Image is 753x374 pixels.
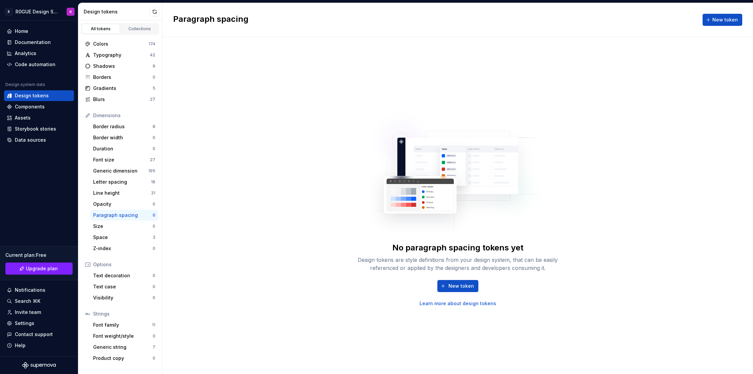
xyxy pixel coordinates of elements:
[93,344,153,350] div: Generic string
[93,212,153,219] div: Paragraph spacing
[93,245,153,252] div: Z-index
[90,292,158,303] a: Visibility0
[5,82,45,87] div: Design system data
[4,296,74,307] button: Search ⌘K
[93,63,153,69] div: Shadows
[90,243,158,254] a: Z-index0
[4,90,74,101] a: Design tokens
[15,92,49,99] div: Design tokens
[1,4,77,19] button: BR0GUE Design SystemK
[93,322,152,328] div: Font family
[153,344,155,350] div: 7
[448,283,474,289] span: New token
[90,281,158,292] a: Text case0
[153,146,155,151] div: 0
[150,157,155,162] div: 27
[82,50,158,60] a: Typography42
[4,329,74,340] button: Contact support
[4,48,74,59] a: Analytics
[90,154,158,165] a: Font size27
[84,8,150,15] div: Design tokens
[5,263,73,275] a: Upgrade plan
[90,331,158,341] a: Font weight/style0
[93,283,153,290] div: Text case
[153,75,155,80] div: 0
[15,8,58,15] div: R0GUE Design System
[82,61,158,72] a: Shadows9
[93,311,155,317] div: Strings
[123,26,157,32] div: Collections
[90,320,158,330] a: Font family11
[90,232,158,243] a: Space3
[90,221,158,232] a: Size0
[93,294,153,301] div: Visibility
[93,168,148,174] div: Generic dimension
[4,135,74,145] a: Data sources
[148,168,155,174] div: 195
[93,261,155,268] div: Options
[15,50,36,57] div: Analytics
[93,112,155,119] div: Dimensions
[90,353,158,364] a: Product copy0
[93,74,153,81] div: Borders
[90,210,158,221] a: Paragraph spacing0
[153,201,155,207] div: 0
[151,190,155,196] div: 31
[90,121,158,132] a: Border radius8
[153,295,155,300] div: 0
[4,26,74,37] a: Home
[82,83,158,94] a: Gradients5
[173,14,248,26] h2: Paragraph spacing
[350,256,565,272] div: Design tokens are style definitions from your design system, that can be easily referenced or app...
[153,224,155,229] div: 0
[93,223,153,230] div: Size
[4,124,74,134] a: Storybook stories
[153,333,155,339] div: 0
[15,39,51,46] div: Documentation
[392,242,523,253] div: No paragraph spacing tokens yet
[93,179,151,185] div: Letter spacing
[93,355,153,362] div: Product copy
[93,156,150,163] div: Font size
[22,362,56,369] svg: Supernova Logo
[93,123,153,130] div: Border radius
[90,166,158,176] a: Generic dimension195
[150,52,155,58] div: 42
[15,309,41,316] div: Invite team
[4,285,74,295] button: Notifications
[93,134,153,141] div: Border width
[93,96,150,103] div: Blurs
[153,86,155,91] div: 5
[90,188,158,198] a: Line height31
[4,37,74,48] a: Documentation
[93,234,153,241] div: Space
[15,103,45,110] div: Components
[15,320,34,327] div: Settings
[153,124,155,129] div: 8
[93,85,153,92] div: Gradients
[5,252,73,259] div: Current plan : Free
[93,41,149,47] div: Colors
[15,28,28,35] div: Home
[15,331,53,338] div: Contact support
[153,356,155,361] div: 0
[93,145,153,152] div: Duration
[90,177,158,187] a: Letter spacing18
[4,340,74,351] button: Help
[153,246,155,251] div: 0
[712,16,738,23] span: New token
[15,114,31,121] div: Assets
[153,273,155,278] div: 0
[153,135,155,140] div: 0
[93,333,153,339] div: Font weight/style
[150,97,155,102] div: 27
[153,284,155,289] div: 0
[90,132,158,143] a: Border width0
[84,26,118,32] div: All tokens
[82,39,158,49] a: Colors174
[15,298,40,305] div: Search ⌘K
[15,342,26,349] div: Help
[437,280,478,292] button: New token
[82,94,158,105] a: Blurs27
[703,14,742,26] button: New token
